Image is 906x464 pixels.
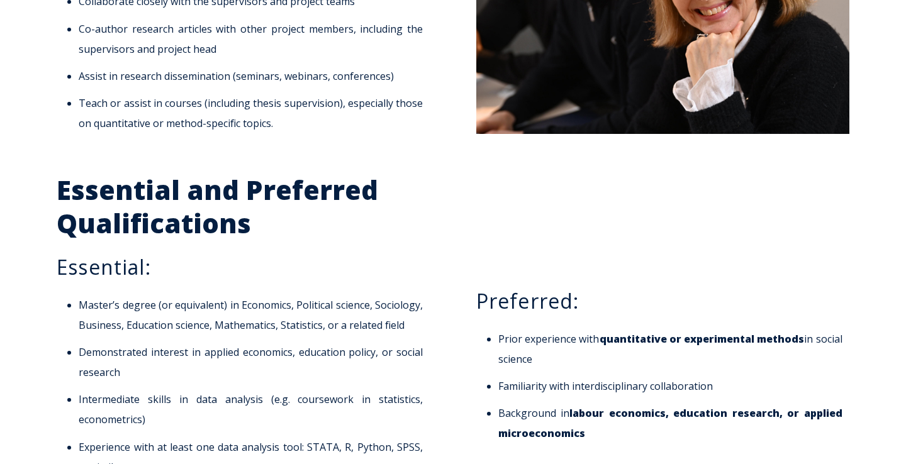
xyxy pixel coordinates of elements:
[498,329,842,369] li: Prior experience with in social science
[79,93,423,133] li: Teach or assist in courses (including thesis supervision), especially those on quantitative or me...
[498,406,842,440] strong: labour economics, education research, or applied microeconomics
[79,66,423,86] li: Assist in research dissemination (seminars, webinars, conferences)
[79,19,423,59] li: Co-author research articles with other project members, including the supervisors and project head
[498,376,842,396] li: Familiarity with interdisciplinary collaboration
[57,174,430,240] h2: Essential and Preferred Qualifications
[498,403,842,443] li: Background in
[79,295,423,335] li: Master’s degree (or equivalent) in Economics, Political science, Sociology, Business, Education s...
[79,389,423,429] li: Intermediate skills in data analysis (e.g. coursework in statistics, econometrics)
[79,342,423,382] li: Demonstrated interest in applied economics, education policy, or social research
[600,332,805,346] strong: quantitative or experimental methods
[57,255,430,280] h3: Essential:
[476,289,849,314] h3: Preferred:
